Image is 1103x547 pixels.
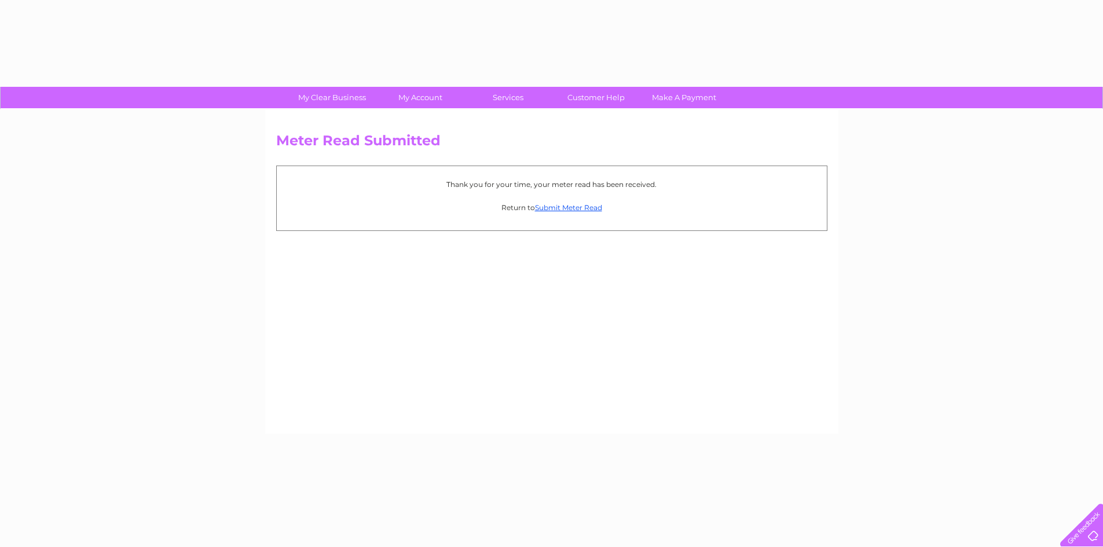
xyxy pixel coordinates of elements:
p: Return to [283,202,821,213]
h2: Meter Read Submitted [276,133,827,155]
a: My Account [372,87,468,108]
a: My Clear Business [284,87,380,108]
a: Submit Meter Read [535,203,602,212]
a: Make A Payment [636,87,732,108]
a: Customer Help [548,87,644,108]
a: Services [460,87,556,108]
p: Thank you for your time, your meter read has been received. [283,179,821,190]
